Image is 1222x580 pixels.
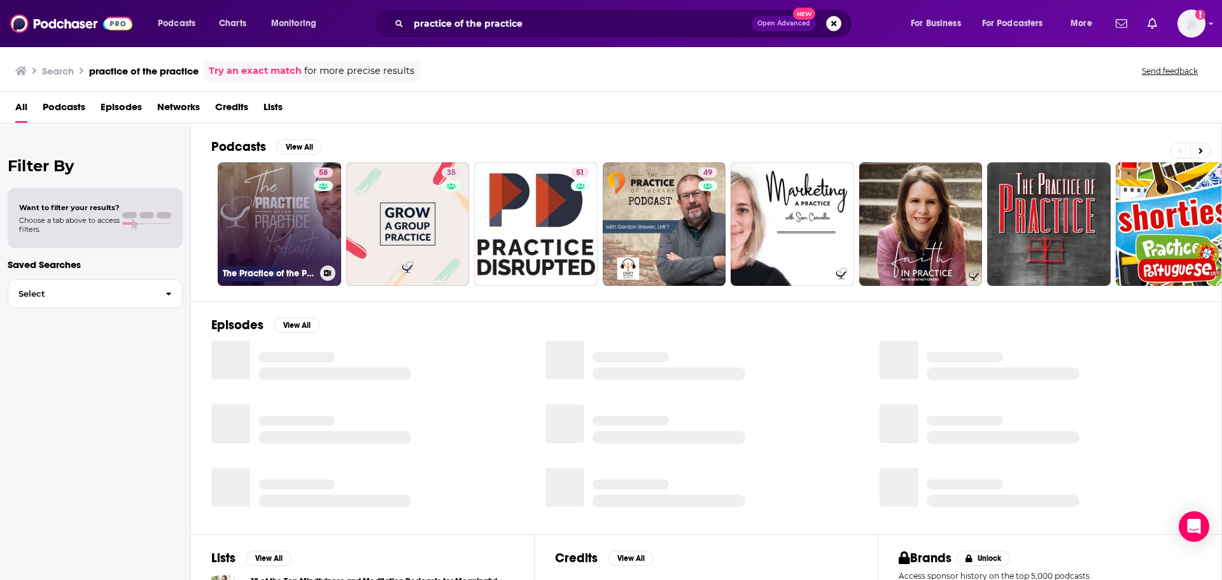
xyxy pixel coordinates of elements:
a: 35 [442,167,461,178]
button: open menu [902,13,977,34]
a: Networks [157,97,200,123]
a: All [15,97,27,123]
h2: Credits [555,550,598,566]
h2: Podcasts [211,139,266,155]
span: 51 [576,167,584,180]
a: 58 [314,167,333,178]
span: Want to filter your results? [19,203,120,212]
a: 49 [603,162,726,286]
a: Credits [215,97,248,123]
h2: Episodes [211,317,263,333]
input: Search podcasts, credits, & more... [409,13,752,34]
button: Open AdvancedNew [752,16,816,31]
span: Charts [219,15,246,32]
button: View All [276,139,322,155]
a: 49 [698,167,717,178]
a: 51 [571,167,589,178]
a: Podcasts [43,97,85,123]
a: CreditsView All [555,550,654,566]
span: Podcasts [158,15,195,32]
button: View All [246,551,291,566]
span: For Podcasters [982,15,1043,32]
span: More [1071,15,1092,32]
span: For Business [911,15,961,32]
span: Logged in as megcassidy [1177,10,1205,38]
span: 58 [319,167,328,180]
button: Select [8,279,183,308]
span: Choose a tab above to access filters. [19,216,120,234]
svg: Add a profile image [1195,10,1205,20]
a: 58The Practice of the Practice Podcast | Where Modern Psychology Meets the Business of Therapy [218,162,341,286]
span: 35 [447,167,456,180]
a: Charts [211,13,254,34]
button: open menu [149,13,212,34]
h3: practice of the practice [89,65,199,77]
a: Lists [263,97,283,123]
h2: Filter By [8,157,183,175]
a: Try an exact match [209,64,302,78]
button: open menu [974,13,1062,34]
a: Show notifications dropdown [1142,13,1162,34]
button: Unlock [957,551,1011,566]
span: New [793,8,816,20]
img: User Profile [1177,10,1205,38]
div: Search podcasts, credits, & more... [386,9,864,38]
a: Episodes [101,97,142,123]
p: Saved Searches [8,258,183,271]
h2: Brands [899,550,952,566]
span: Select [8,290,155,298]
span: Open Advanced [757,20,810,27]
button: open menu [1062,13,1108,34]
a: 51 [474,162,598,286]
span: for more precise results [304,64,414,78]
button: Send feedback [1138,66,1202,76]
div: Open Intercom Messenger [1179,511,1209,542]
button: open menu [262,13,333,34]
a: ListsView All [211,550,291,566]
span: 49 [703,167,712,180]
button: View All [274,318,320,333]
a: EpisodesView All [211,317,320,333]
h3: The Practice of the Practice Podcast | Where Modern Psychology Meets the Business of Therapy [223,268,315,279]
span: Monitoring [271,15,316,32]
a: Show notifications dropdown [1111,13,1132,34]
a: 35 [346,162,470,286]
h2: Lists [211,550,235,566]
a: PodcastsView All [211,139,322,155]
h3: Search [42,65,74,77]
button: View All [608,551,654,566]
button: Show profile menu [1177,10,1205,38]
img: Podchaser - Follow, Share and Rate Podcasts [10,11,132,36]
